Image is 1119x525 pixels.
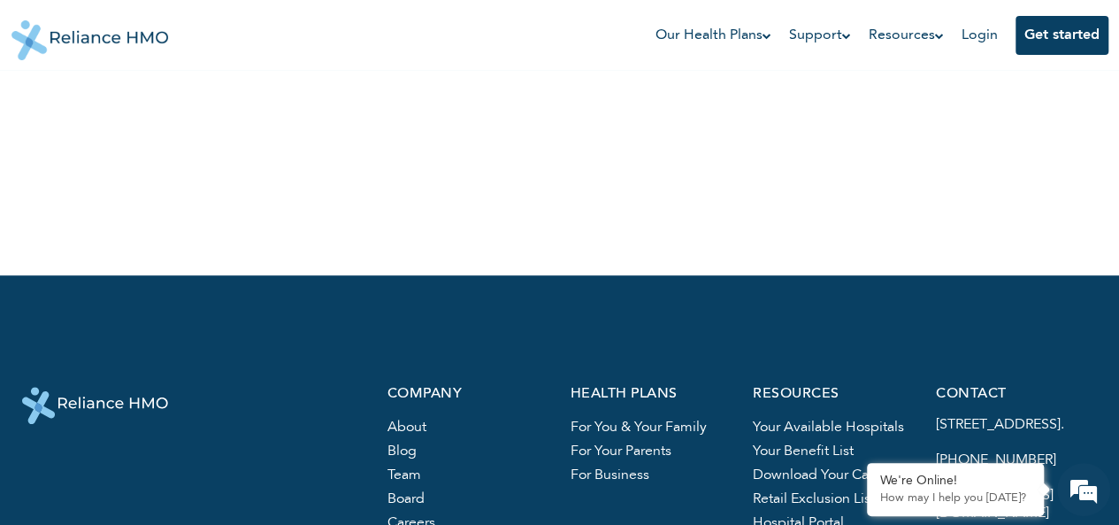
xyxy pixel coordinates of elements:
div: FAQs [173,435,338,490]
div: We're Online! [880,474,1031,489]
span: We're online! [103,167,244,346]
a: Login [962,28,998,42]
textarea: Type your message and hit 'Enter' [9,373,337,435]
a: For you & your family [570,421,706,435]
a: Support [789,25,851,46]
a: About [387,421,426,435]
a: Resources [869,25,944,46]
div: Minimize live chat window [290,9,333,51]
a: [STREET_ADDRESS]. [936,418,1064,432]
p: health plans [570,387,732,402]
a: Retail exclusion list [753,492,875,506]
a: board [387,492,425,506]
a: For business [570,468,648,483]
p: contact [936,387,1098,402]
img: logo-white.svg [22,387,168,424]
a: For your parents [570,444,671,459]
button: Get started [1016,16,1108,55]
a: Your available hospitals [753,421,904,435]
a: Your benefit list [753,444,854,459]
a: team [387,468,421,483]
a: Our Health Plans [655,25,771,46]
p: How may I help you today? [880,491,1031,506]
p: resources [753,387,915,402]
span: Conversation [9,466,173,478]
a: Download your care app [753,468,912,483]
img: d_794563401_company_1708531726252_794563401 [33,89,72,133]
p: company [387,387,549,402]
a: [EMAIL_ADDRESS][DOMAIN_NAME] [936,489,1054,521]
div: Chat with us now [92,99,297,122]
a: blog [387,444,417,459]
a: [PHONE_NUMBER] [936,453,1056,467]
img: Reliance HMO's Logo [11,7,169,60]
